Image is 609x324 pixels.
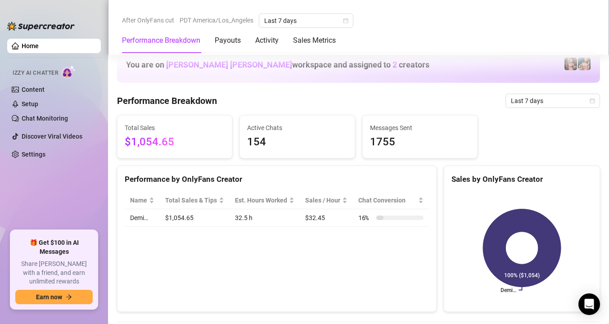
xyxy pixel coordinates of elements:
span: Chat Conversion [358,195,416,205]
div: Open Intercom Messenger [578,293,600,315]
div: Activity [255,35,279,46]
th: Sales / Hour [300,192,353,209]
button: Earn nowarrow-right [15,290,93,304]
span: Messages Sent [370,123,470,133]
span: Izzy AI Chatter [13,69,58,77]
img: PeggySue [578,58,591,70]
span: After OnlyFans cut [122,13,174,27]
a: Setup [22,100,38,108]
span: Name [130,195,147,205]
img: Demi [564,58,577,70]
text: Demi… [501,287,516,293]
div: Sales Metrics [293,35,336,46]
th: Total Sales & Tips [160,192,230,209]
div: Sales by OnlyFans Creator [451,173,592,185]
span: Active Chats [247,123,347,133]
a: Home [22,42,39,49]
span: Share [PERSON_NAME] with a friend, and earn unlimited rewards [15,260,93,286]
span: Last 7 days [264,14,348,27]
div: Payouts [215,35,241,46]
td: $32.45 [300,209,353,227]
span: Earn now [36,293,62,301]
span: 16 % [358,213,373,223]
span: 154 [247,134,347,151]
div: Performance by OnlyFans Creator [125,173,429,185]
th: Name [125,192,160,209]
span: $1,054.65 [125,134,225,151]
span: Total Sales [125,123,225,133]
img: AI Chatter [62,65,76,78]
td: $1,054.65 [160,209,230,227]
a: Content [22,86,45,93]
div: Est. Hours Worked [235,195,287,205]
a: Settings [22,151,45,158]
span: calendar [590,98,595,103]
td: Demi… [125,209,160,227]
a: Discover Viral Videos [22,133,82,140]
span: Last 7 days [511,94,595,108]
td: 32.5 h [230,209,300,227]
span: arrow-right [66,294,72,300]
span: 🎁 Get $100 in AI Messages [15,238,93,256]
div: Performance Breakdown [122,35,200,46]
span: calendar [343,18,348,23]
span: Total Sales & Tips [165,195,217,205]
h1: You are on workspace and assigned to creators [126,60,429,70]
span: PDT America/Los_Angeles [180,13,253,27]
img: logo-BBDzfeDw.svg [7,22,75,31]
span: Sales / Hour [305,195,340,205]
a: Chat Monitoring [22,115,68,122]
span: 2 [392,60,397,69]
span: 1755 [370,134,470,151]
h4: Performance Breakdown [117,94,217,107]
span: [PERSON_NAME] [PERSON_NAME] [166,60,292,69]
th: Chat Conversion [353,192,429,209]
